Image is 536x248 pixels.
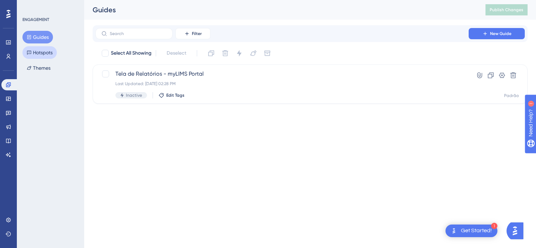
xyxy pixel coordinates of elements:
button: Deselect [160,47,193,60]
button: New Guide [469,28,525,39]
button: Guides [22,31,53,43]
div: ENGAGEMENT [22,17,49,22]
div: Open Get Started! checklist, remaining modules: 1 [445,225,497,237]
button: Edit Tags [159,92,185,98]
span: New Guide [490,31,511,36]
div: 1 [49,4,51,9]
button: Hotspots [22,46,57,59]
div: Guides [93,5,468,15]
img: launcher-image-alternative-text [450,227,458,235]
span: Deselect [167,49,186,57]
div: 1 [491,223,497,229]
span: Tela de Relatórios - myLIMS Portal [115,70,449,78]
span: Inactive [126,92,142,98]
button: Themes [22,62,55,74]
div: Get Started! [461,227,492,235]
span: Edit Tags [166,92,185,98]
div: Last Updated: [DATE] 02:28 PM [115,81,449,87]
input: Search [110,31,167,36]
span: Publish Changes [490,7,523,13]
iframe: UserGuiding AI Assistant Launcher [507,220,528,241]
button: Publish Changes [485,4,528,15]
span: Need Help? [16,2,44,10]
span: Select All Showing [111,49,152,57]
span: Filter [192,31,202,36]
div: Padrão [504,93,519,98]
button: Filter [175,28,210,39]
